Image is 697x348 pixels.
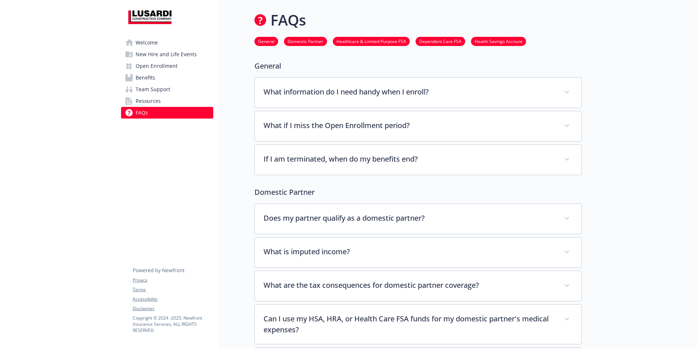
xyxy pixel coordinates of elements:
[136,95,161,107] span: Resources
[133,305,213,312] a: Disclaimer
[255,204,581,234] div: Does my partner qualify as a domestic partner?
[121,84,213,95] a: Team Support
[133,277,213,283] a: Privacy
[136,60,178,72] span: Open Enrollment
[333,38,410,45] a: Healthcare & Limited Purpose FSA
[264,154,555,165] p: If I am terminated, when do my benefits end?
[264,120,555,131] p: What if I miss the Open Enrollment period?
[255,305,581,344] div: Can I use my HSA, HRA, or Health Care FSA funds for my domestic partner's medical expenses?
[136,72,155,84] span: Benefits
[255,237,581,267] div: What is imputed income?
[270,9,306,31] h1: FAQs
[121,95,213,107] a: Resources
[264,213,555,224] p: Does my partner qualify as a domestic partner?
[136,37,158,49] span: Welcome
[264,280,555,291] p: What are the tax consequences for domestic partner coverage?
[133,315,213,333] p: Copyright © 2024 - 2025 , Newfront Insurance Services, ALL RIGHTS RESERVED
[416,38,465,45] a: Dependent Care FSA
[264,246,555,257] p: What is imputed income?
[121,60,213,72] a: Open Enrollment
[133,286,213,293] a: Terms
[264,86,555,97] p: What information do I need handy when I enroll?
[121,72,213,84] a: Benefits
[254,187,582,198] p: Domestic Partner
[133,296,213,302] a: Accessibility
[254,38,278,45] a: General
[136,107,148,119] span: FAQs
[471,38,526,45] a: Health Savings Account
[121,37,213,49] a: Welcome
[121,107,213,119] a: FAQs
[136,84,170,95] span: Team Support
[255,78,581,108] div: What information do I need handy when I enroll?
[121,49,213,60] a: New Hire and Life Events
[255,145,581,175] div: If I am terminated, when do my benefits end?
[254,61,582,71] p: General
[255,111,581,141] div: What if I miss the Open Enrollment period?
[136,49,197,60] span: New Hire and Life Events
[255,271,581,301] div: What are the tax consequences for domestic partner coverage?
[264,313,555,335] p: Can I use my HSA, HRA, or Health Care FSA funds for my domestic partner's medical expenses?
[284,38,327,45] a: Domestic Partner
